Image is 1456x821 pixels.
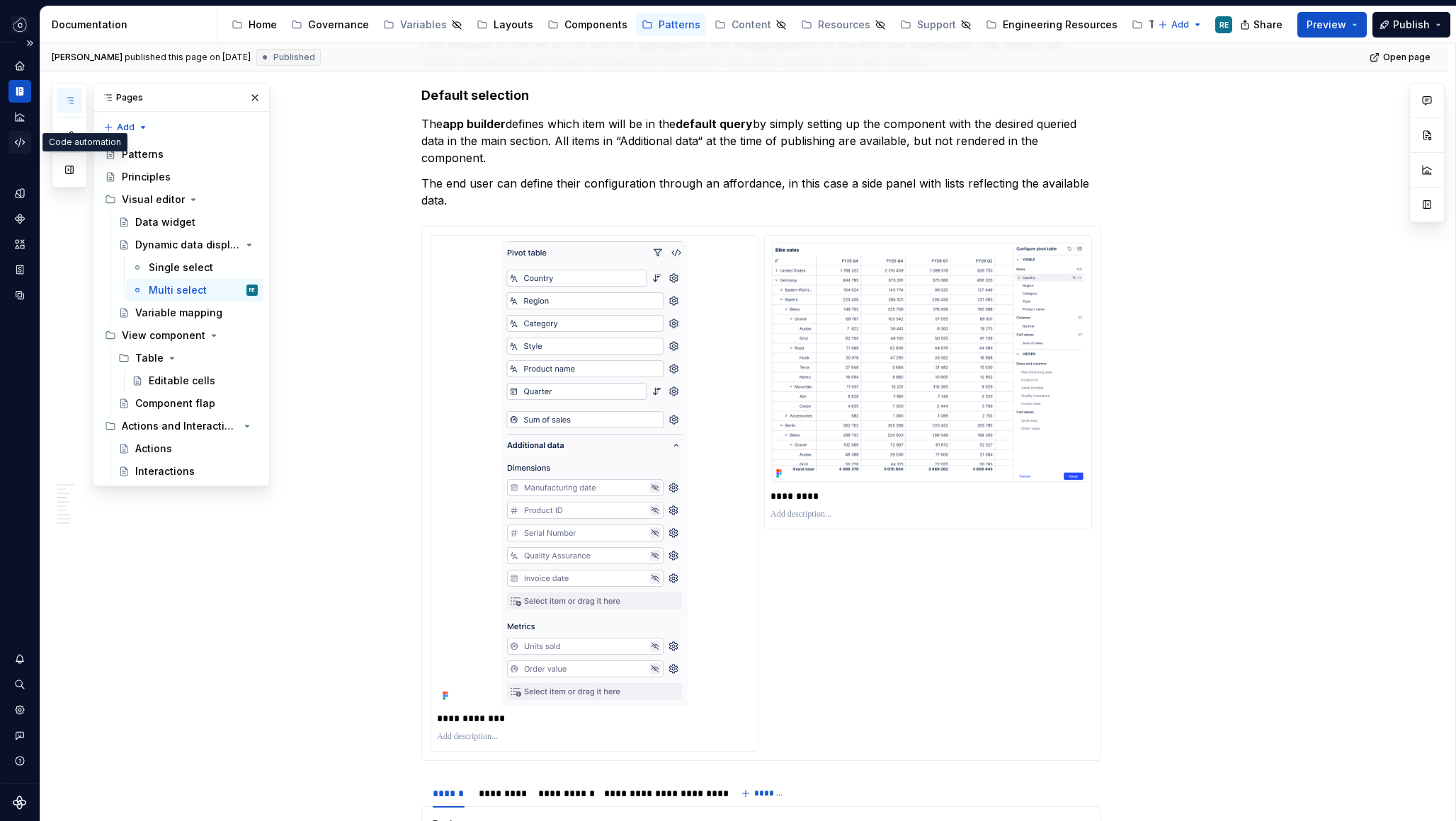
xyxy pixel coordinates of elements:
div: Code automation [42,133,127,151]
div: Principles [122,170,171,184]
a: Dynamic data display [113,234,263,256]
span: Open page [1383,52,1431,63]
div: Engineering Resources [1003,18,1117,32]
div: View component [122,328,205,343]
a: Principles [99,166,263,188]
div: Patterns [122,147,164,161]
div: Tracking [1149,18,1192,32]
a: Variable mapping [113,302,263,324]
div: Editable cells [149,374,215,388]
span: Add [117,122,135,133]
a: Component flap [113,392,263,415]
a: Data widget [113,211,263,234]
div: Dynamic data display [135,238,241,252]
a: Home [226,13,283,36]
button: Contact support [8,724,31,747]
div: Page tree [226,11,1151,39]
a: Interactions [113,460,263,483]
button: Publish [1372,12,1450,38]
div: Table [113,347,263,369]
div: Content [732,18,771,32]
a: Variables [377,13,468,36]
div: Search ⌘K [8,673,31,696]
a: Governance [285,13,375,36]
span: Add [1171,19,1189,30]
a: Resources [795,13,892,36]
span: [PERSON_NAME] [52,52,123,63]
strong: app builder [443,117,506,131]
a: Settings [8,699,31,721]
div: Pages [93,84,269,112]
h4: Default selection [421,87,1101,104]
a: Tracking [1126,13,1198,36]
div: Single select [149,260,213,275]
a: Layouts [471,13,539,36]
a: Analytics [8,105,31,128]
div: RE [249,283,255,297]
div: View component [99,324,263,347]
button: Share [1233,12,1292,38]
img: f5634f2a-3c0d-4c0b-9dc3-3862a3e014c7.png [11,16,28,33]
a: Multi selectRE [126,279,263,302]
div: Home [249,18,277,32]
span: Share [1253,18,1282,32]
div: Table [135,351,164,365]
a: Actions [113,437,263,460]
svg: Supernova Logo [13,796,27,810]
a: Code automation [8,131,31,154]
div: Component flap [135,396,215,411]
a: Assets [8,233,31,256]
a: Components [8,207,31,230]
a: Support [894,13,977,36]
button: Preview [1297,12,1367,38]
div: Layouts [494,18,533,32]
button: Expand sidebar [20,33,40,53]
button: Add [1154,15,1207,35]
p: The defines which item will be in the by simply setting up the component with the desired queried... [421,115,1101,166]
a: Single select [126,256,263,279]
div: Patterns [659,18,700,32]
div: published this page on [DATE] [125,52,251,63]
div: Variable mapping [135,306,222,320]
a: Content [709,13,792,36]
a: Patterns [99,143,263,166]
div: Resources [818,18,870,32]
div: Interactions [135,464,195,478]
a: Editable cells [126,369,263,392]
button: Add [99,117,152,137]
div: Actions and Interactions [99,415,263,437]
div: Multi select [149,283,207,297]
div: Page tree [99,143,263,483]
div: Visual editor [122,193,185,207]
div: Support [917,18,956,32]
span: Publish [1393,18,1430,32]
div: Components [564,18,627,32]
strong: default query [676,117,753,131]
a: Home [8,54,31,77]
div: Documentation [52,18,211,32]
a: Engineering Resources [980,13,1123,36]
button: Notifications [8,648,31,670]
div: Data widget [135,215,195,229]
a: Design tokens [8,182,31,205]
div: RE [1219,19,1229,30]
div: Visual editor [99,188,263,211]
a: Documentation [8,80,31,103]
div: Actions and Interactions [122,419,239,433]
a: Data sources [8,284,31,306]
span: Preview [1307,18,1346,32]
a: Patterns [636,13,706,36]
a: Storybook stories [8,258,31,281]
